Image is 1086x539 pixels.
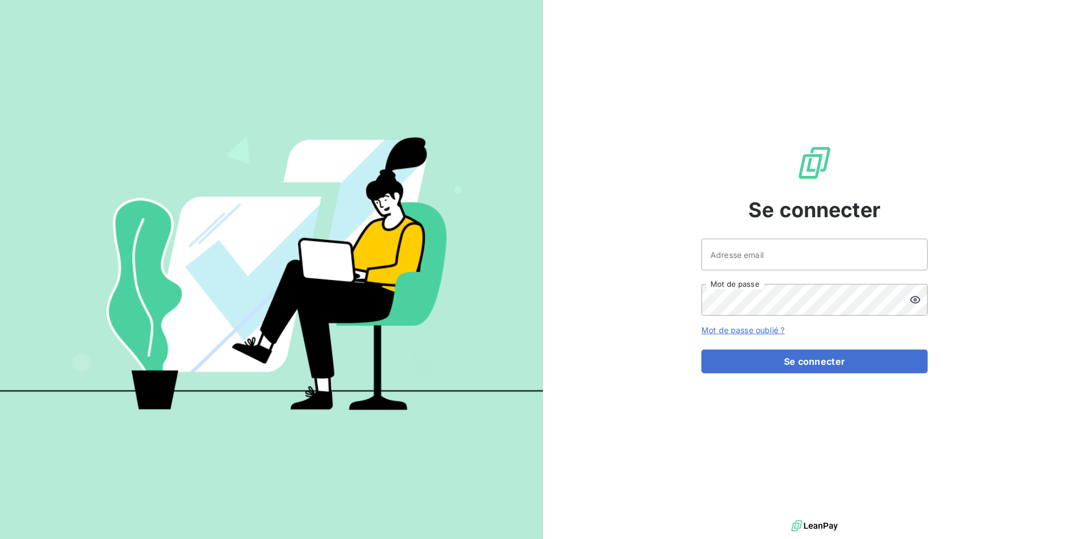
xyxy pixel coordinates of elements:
[748,195,881,225] span: Se connecter
[701,350,928,373] button: Se connecter
[796,145,833,181] img: Logo LeanPay
[791,518,838,534] img: logo
[701,325,785,335] a: Mot de passe oublié ?
[701,239,928,270] input: placeholder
